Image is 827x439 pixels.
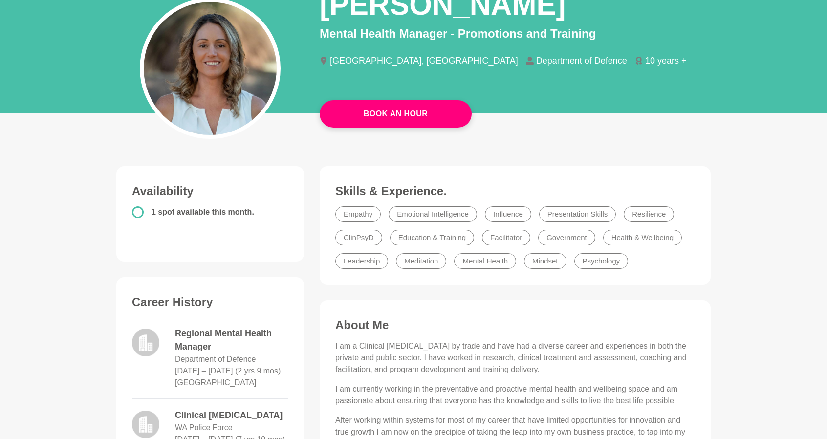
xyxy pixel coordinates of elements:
[335,383,695,407] p: I am currently working in the preventative and proactive mental health and wellbeing space and am...
[132,295,288,309] h3: Career History
[175,377,257,389] dd: [GEOGRAPHIC_DATA]
[132,184,288,198] h3: Availability
[335,340,695,375] p: I am a Clinical [MEDICAL_DATA] by trade and have had a diverse career and experiences in both the...
[320,25,711,43] p: Mental Health Manager - Promotions and Training
[132,411,159,438] img: logo
[132,329,159,356] img: logo
[175,367,281,375] time: [DATE] – [DATE] (2 yrs 9 mos)
[175,422,233,434] dd: WA Police Force
[320,56,526,65] li: [GEOGRAPHIC_DATA], [GEOGRAPHIC_DATA]
[175,353,256,365] dd: Department of Defence
[175,365,281,377] dd: July 2021 – April 2024 (2 yrs 9 mos)
[635,56,695,65] li: 10 years +
[175,409,288,422] dd: Clinical [MEDICAL_DATA]
[320,100,472,128] a: Book An Hour
[152,208,254,216] span: 1 spot available this month.
[175,327,288,353] dd: Regional Mental Health Manager
[335,184,695,198] h3: Skills & Experience.
[526,56,635,65] li: Department of Defence
[335,318,695,332] h3: About Me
